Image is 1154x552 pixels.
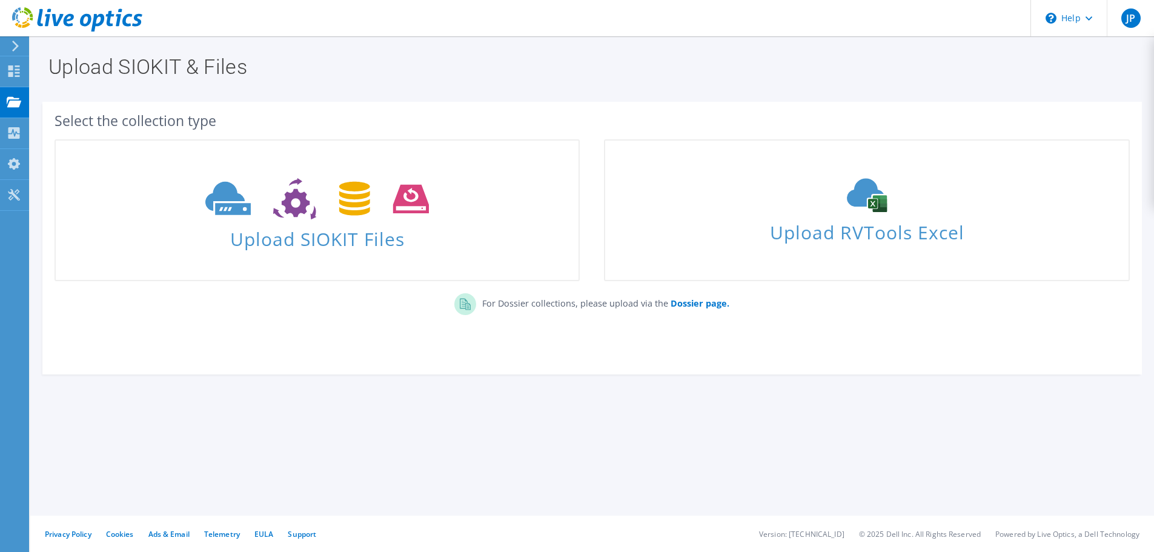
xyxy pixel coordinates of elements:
span: JP [1121,8,1141,28]
a: Upload SIOKIT Files [55,139,580,281]
a: Cookies [106,529,134,539]
p: For Dossier collections, please upload via the [476,293,729,310]
li: Powered by Live Optics, a Dell Technology [995,529,1139,539]
svg: \n [1046,13,1056,24]
div: Select the collection type [55,114,1130,127]
h1: Upload SIOKIT & Files [48,56,1130,77]
span: Upload RVTools Excel [605,216,1128,242]
li: Version: [TECHNICAL_ID] [759,529,844,539]
a: Dossier page. [668,298,729,309]
a: Upload RVTools Excel [604,139,1129,281]
span: Upload SIOKIT Files [56,222,579,248]
a: Telemetry [204,529,240,539]
a: Support [288,529,316,539]
a: EULA [254,529,273,539]
b: Dossier page. [671,298,729,309]
a: Ads & Email [148,529,190,539]
a: Privacy Policy [45,529,91,539]
li: © 2025 Dell Inc. All Rights Reserved [859,529,981,539]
